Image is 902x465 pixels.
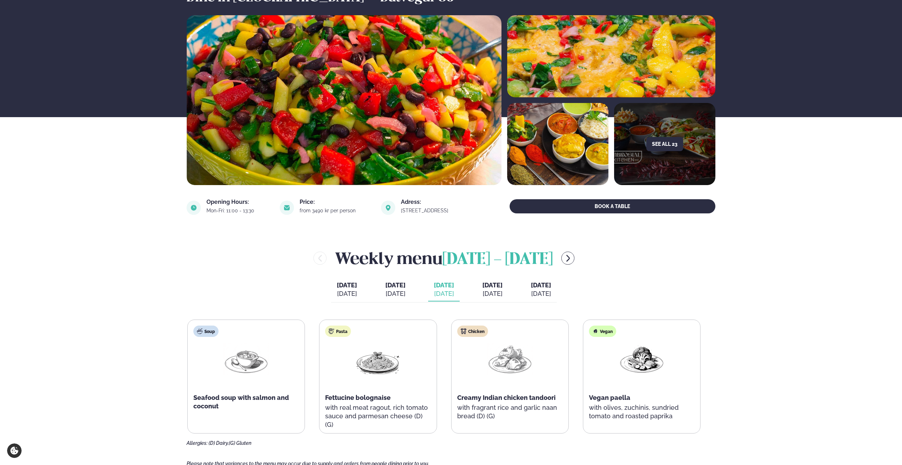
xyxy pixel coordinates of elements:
[380,278,411,302] button: [DATE] [DATE]
[280,201,294,215] img: image alt
[589,326,616,337] div: Vegan
[325,403,431,429] p: with real meat ragout, rich tomato sauce and parmesan cheese (D) (G)
[187,201,201,215] img: image alt
[507,15,715,97] img: image alt
[434,281,454,289] span: [DATE]
[229,440,251,446] span: (G) Gluten
[487,343,533,375] img: Chicken-thighs.png
[510,199,715,213] button: BOOK A TABLE
[187,440,208,446] span: Allergies:
[206,208,271,213] div: Mon-Fri: 11:00 - 13:30
[381,201,395,215] img: image alt
[385,281,405,289] span: [DATE]
[646,137,683,151] button: See all 23
[313,252,327,265] button: menu-btn-left
[193,326,219,337] div: Soup
[335,247,553,270] h2: Weekly menu
[329,328,334,334] img: pasta.svg
[531,281,551,289] span: [DATE]
[209,440,229,446] span: (D) Dairy,
[300,208,373,213] div: from 3490 kr per person
[325,394,391,401] span: Fettucine bolognaise
[457,394,556,401] span: Creamy Indian chicken tandoori
[197,328,203,334] img: soup.svg
[457,326,488,337] div: Chicken
[355,343,401,375] img: Spagetti.png
[325,326,351,337] div: Pasta
[193,394,289,410] span: Seafood soup with salmon and coconut
[331,278,363,302] button: [DATE] [DATE]
[592,328,598,334] img: Vegan.svg
[589,394,630,401] span: Vegan paella
[385,289,405,298] div: [DATE]
[461,328,466,334] img: chicken.svg
[457,403,563,420] p: with fragrant rice and garlic naan bread (D) (G)
[589,403,694,420] p: with olives, zuchinis, sundried tomato and roasted paprika
[401,199,465,205] div: Adress:
[428,278,460,302] button: [DATE] [DATE]
[7,443,22,458] a: Cookie settings
[507,103,608,185] img: image alt
[531,289,551,298] div: [DATE]
[561,252,574,265] button: menu-btn-right
[477,278,508,302] button: [DATE] [DATE]
[434,289,454,298] div: [DATE]
[401,206,465,215] a: link
[223,343,269,375] img: Soup.png
[482,289,503,298] div: [DATE]
[337,289,357,298] div: [DATE]
[482,281,503,289] span: [DATE]
[187,15,501,185] img: image alt
[619,343,664,375] img: Vegan.png
[337,281,357,289] span: [DATE]
[442,252,553,268] span: [DATE] - [DATE]
[300,199,373,205] div: Price:
[206,199,271,205] div: Opening Hours:
[525,278,557,302] button: [DATE] [DATE]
